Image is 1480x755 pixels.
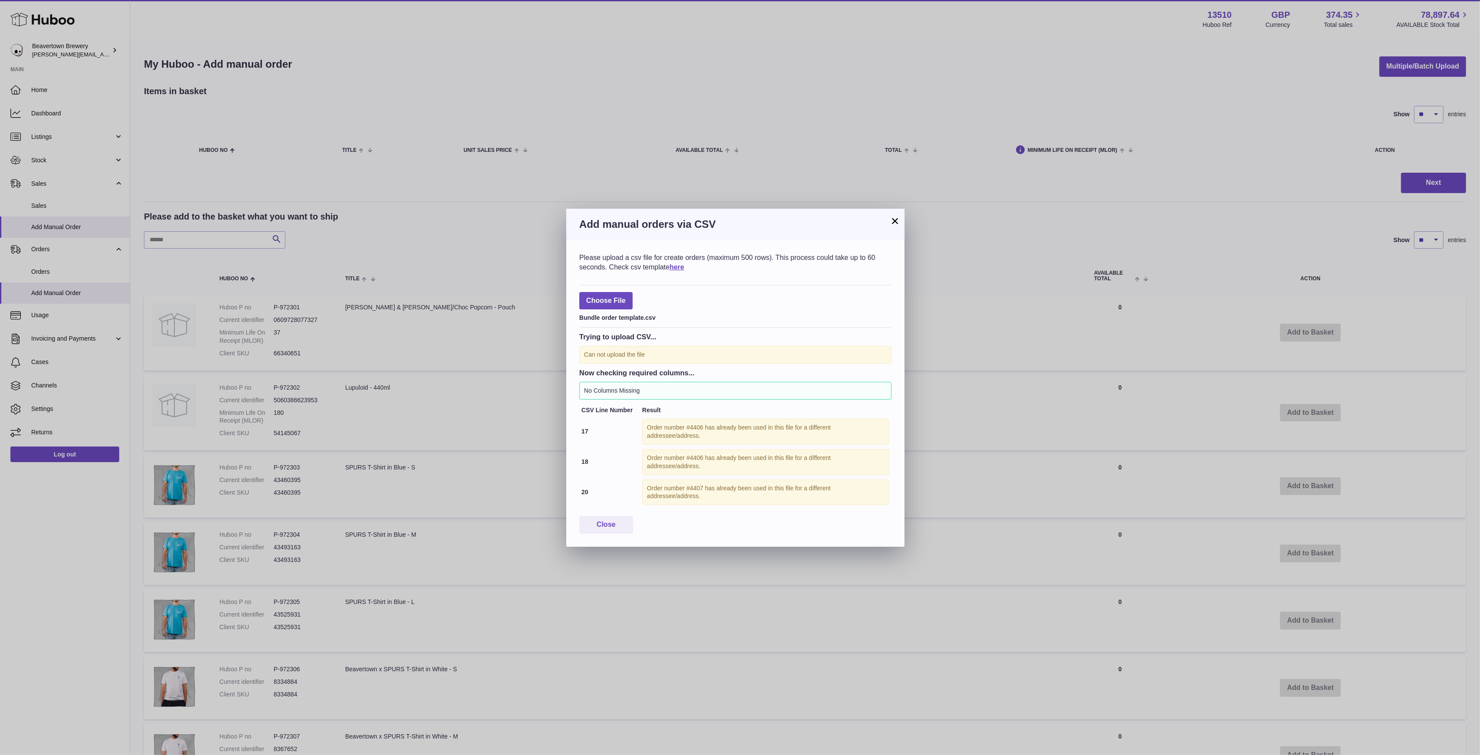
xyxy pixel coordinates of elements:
strong: 17 [582,428,588,435]
button: Close [579,516,633,534]
div: Order number #4406 has already been used in this file for a different addressee/address. [642,449,889,475]
div: Can not upload the file [579,346,892,364]
strong: 20 [582,489,588,496]
span: Choose File [579,292,633,310]
th: CSV Line Number [579,404,640,417]
h3: Now checking required columns... [579,368,892,377]
button: × [890,216,900,226]
th: Result [640,404,892,417]
div: Bundle order template.csv [579,312,892,322]
div: Please upload a csv file for create orders (maximum 500 rows). This process could take up to 60 s... [579,253,892,272]
span: Close [597,521,616,528]
a: here [670,263,684,271]
strong: 18 [582,458,588,465]
h3: Trying to upload CSV... [579,332,892,341]
div: Order number #4406 has already been used in this file for a different addressee/address. [642,419,889,445]
div: Order number #4407 has already been used in this file for a different addressee/address. [642,479,889,506]
div: No Columns Missing [579,382,892,400]
h3: Add manual orders via CSV [579,217,892,231]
